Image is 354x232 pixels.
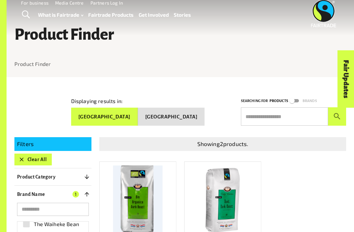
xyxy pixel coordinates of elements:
p: Showing 2 products. [102,140,344,148]
p: Products [269,98,288,104]
p: Brand Name [17,190,45,198]
span: 1 [72,191,79,198]
button: Product Category [14,171,91,183]
a: What is Fairtrade [38,10,83,19]
a: Fairtrade Products [88,10,133,19]
a: Stories [174,10,191,19]
nav: breadcrumb [14,60,346,68]
a: Get Involved [139,10,169,19]
button: [GEOGRAPHIC_DATA] [71,108,138,126]
p: Searching for [241,98,268,104]
p: Displaying results in: [71,97,123,105]
a: Toggle Search [18,7,34,23]
a: Product Finder [14,61,51,67]
p: Product Category [17,173,55,181]
span: The Waiheke Bean [34,220,79,228]
button: [GEOGRAPHIC_DATA] [138,108,205,126]
button: Brand Name [14,188,91,200]
button: Clear All [14,154,52,165]
p: Filters [17,140,89,148]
